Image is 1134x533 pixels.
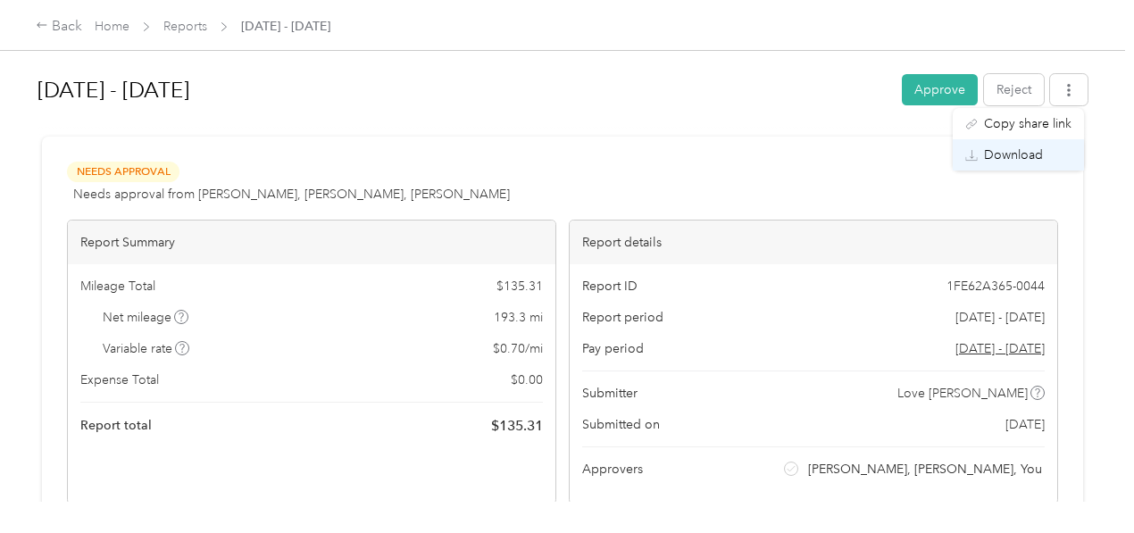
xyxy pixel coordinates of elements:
div: Report Summary [68,221,555,264]
span: [DATE] - [DATE] [241,17,330,36]
span: Pay period [582,339,644,358]
span: $ 135.31 [496,277,543,296]
h1: Aug 16 - 31, 2025 [38,69,889,112]
span: [PERSON_NAME], [PERSON_NAME], You [808,460,1042,479]
div: Report details [570,221,1057,264]
span: Go to pay period [955,339,1045,358]
span: [DATE] - [DATE] [955,308,1045,327]
span: Needs Approval [67,162,179,182]
span: Variable rate [103,339,190,358]
span: Report total [80,416,152,435]
span: Net mileage [103,308,189,327]
span: Copy share link [984,114,1071,133]
iframe: Everlance-gr Chat Button Frame [1034,433,1134,533]
div: Back [36,16,82,37]
span: Report ID [582,277,638,296]
span: Submitted on [582,415,660,434]
a: Home [95,19,129,34]
span: $ 0.70 / mi [493,339,543,358]
span: $ 0.00 [511,371,543,389]
span: Submitter [582,384,638,403]
span: 193.3 mi [494,308,543,327]
span: Approvers [582,460,643,479]
a: Reports [163,19,207,34]
span: Download [984,146,1043,164]
span: Mileage Total [80,277,155,296]
span: Needs approval from [PERSON_NAME], [PERSON_NAME], [PERSON_NAME] [73,185,510,204]
span: [DATE] [1005,415,1045,434]
span: Love [PERSON_NAME] [897,384,1028,403]
button: Reject [984,74,1044,105]
span: 1FE62A365-0044 [946,277,1045,296]
span: $ 135.31 [491,415,543,437]
span: Expense Total [80,371,159,389]
button: Approve [902,74,978,105]
span: Report period [582,308,663,327]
